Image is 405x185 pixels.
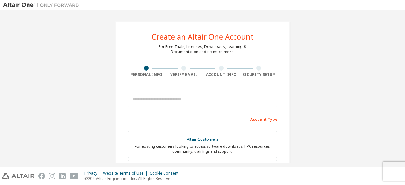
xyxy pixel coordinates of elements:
div: For existing customers looking to access software downloads, HPC resources, community, trainings ... [132,144,273,154]
img: linkedin.svg [59,173,66,179]
div: Account Info [202,72,240,77]
img: instagram.svg [49,173,55,179]
div: Privacy [84,171,103,176]
div: Create an Altair One Account [152,33,254,40]
img: altair_logo.svg [2,173,34,179]
div: Cookie Consent [150,171,182,176]
div: For Free Trials, Licenses, Downloads, Learning & Documentation and so much more. [159,44,246,54]
div: Personal Info [128,72,165,77]
div: Website Terms of Use [103,171,150,176]
div: Security Setup [240,72,278,77]
div: Altair Customers [132,135,273,144]
img: youtube.svg [70,173,79,179]
div: Account Type [128,114,277,124]
img: Altair One [3,2,82,8]
img: facebook.svg [38,173,45,179]
p: © 2025 Altair Engineering, Inc. All Rights Reserved. [84,176,182,181]
div: Verify Email [165,72,203,77]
